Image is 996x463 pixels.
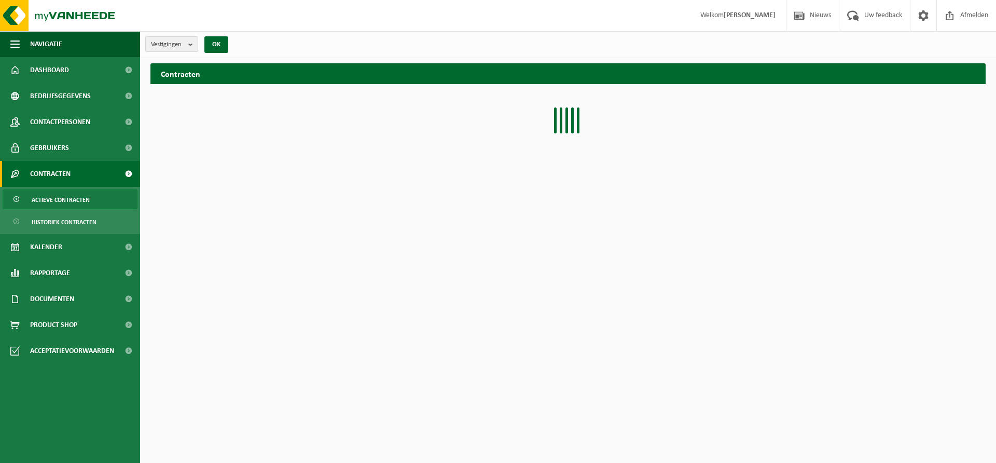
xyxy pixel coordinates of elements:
button: Vestigingen [145,36,198,52]
span: Bedrijfsgegevens [30,83,91,109]
span: Rapportage [30,260,70,286]
span: Gebruikers [30,135,69,161]
span: Kalender [30,234,62,260]
strong: [PERSON_NAME] [724,11,776,19]
button: OK [204,36,228,53]
a: Historiek contracten [3,212,137,231]
span: Vestigingen [151,37,184,52]
span: Historiek contracten [32,212,96,232]
span: Contracten [30,161,71,187]
a: Actieve contracten [3,189,137,209]
span: Actieve contracten [32,190,90,210]
span: Navigatie [30,31,62,57]
span: Acceptatievoorwaarden [30,338,114,364]
span: Documenten [30,286,74,312]
span: Dashboard [30,57,69,83]
span: Product Shop [30,312,77,338]
span: Contactpersonen [30,109,90,135]
h2: Contracten [150,63,986,84]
